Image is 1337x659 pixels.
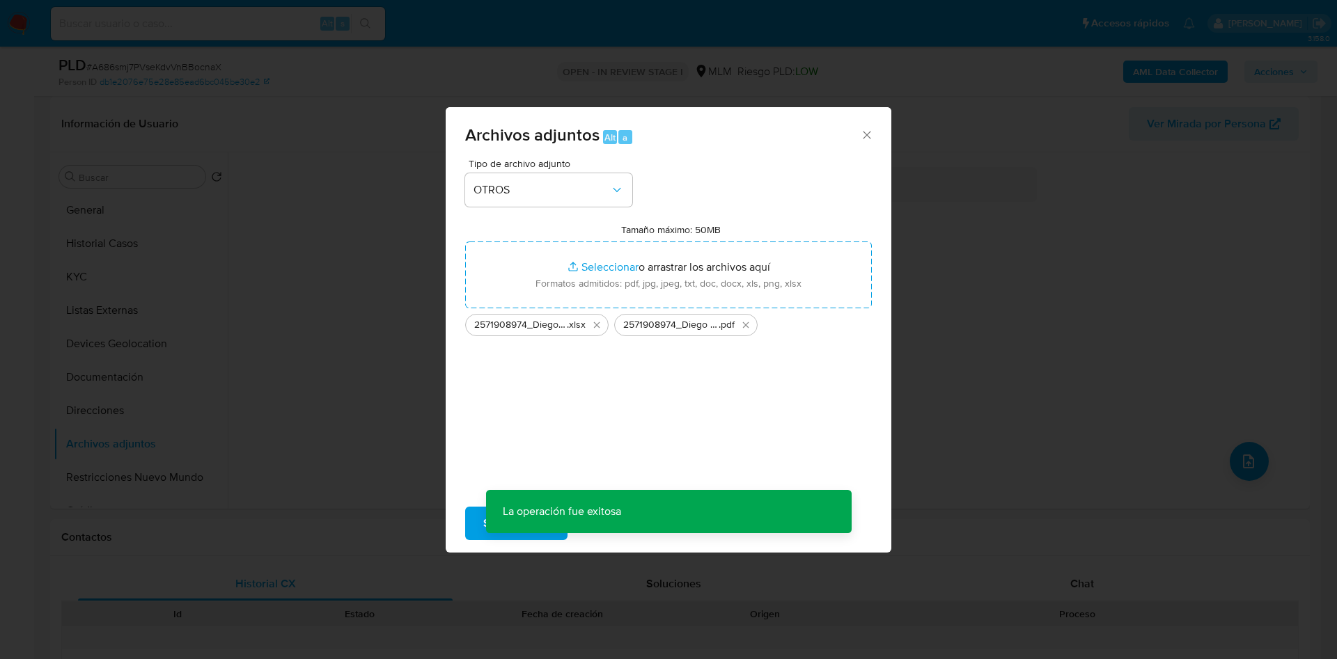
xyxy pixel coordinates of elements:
[465,173,632,207] button: OTROS
[474,183,610,197] span: OTROS
[465,507,568,540] button: Subir archivo
[469,159,636,168] span: Tipo de archivo adjunto
[474,318,567,332] span: 2571908974_Diego [PERSON_NAME] Espejel_AGO2025
[621,223,721,236] label: Tamaño máximo: 50MB
[623,318,719,332] span: 2571908974_Diego [PERSON_NAME] Espejel_AGO25
[591,508,636,539] span: Cancelar
[465,308,872,336] ul: Archivos seleccionados
[486,490,638,533] p: La operación fue exitosa
[604,131,616,144] span: Alt
[623,131,627,144] span: a
[567,318,586,332] span: .xlsx
[483,508,549,539] span: Subir archivo
[588,317,605,333] button: Eliminar 2571908974_Diego Pineda Espejel_AGO2025.xlsx
[860,128,873,141] button: Cerrar
[465,122,600,147] span: Archivos adjuntos
[719,318,735,332] span: .pdf
[737,317,754,333] button: Eliminar 2571908974_Diego Pineda Espejel_AGO25.pdf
